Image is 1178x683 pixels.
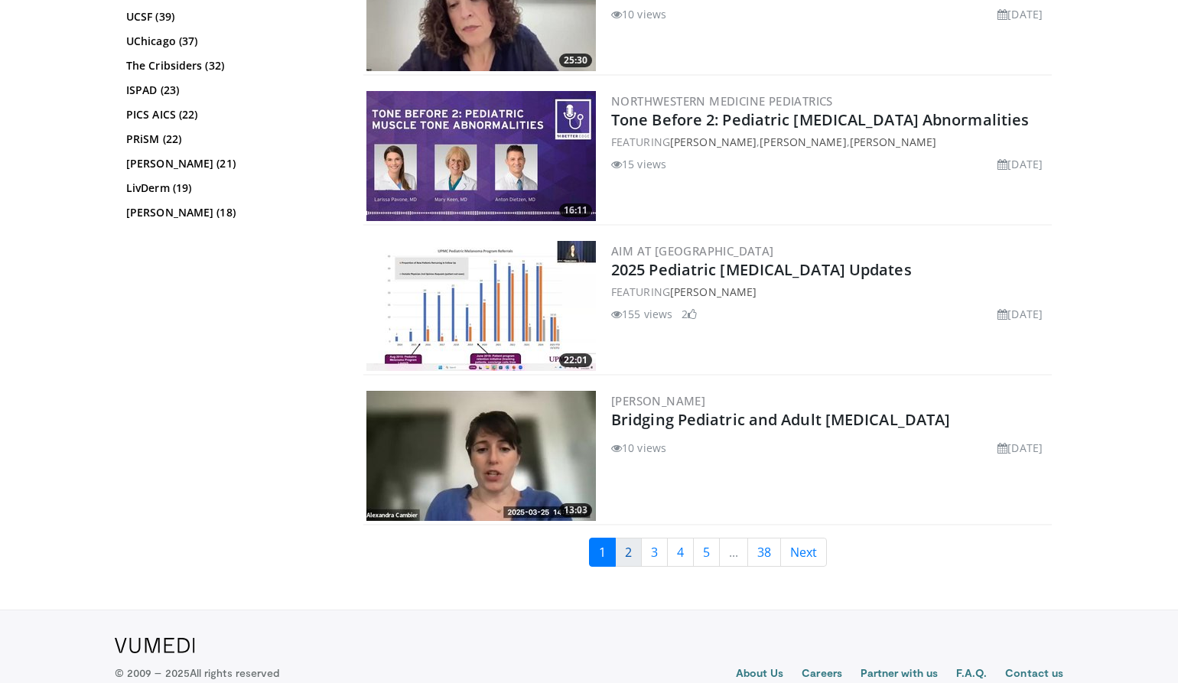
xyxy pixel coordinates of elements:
[611,393,705,408] a: [PERSON_NAME]
[366,241,596,371] img: 4cccdc5c-edd2-4d60-9083-cee49d2e075f.300x170_q85_crop-smart_upscale.jpg
[611,284,1049,300] div: FEATURING
[115,638,195,653] img: VuMedi Logo
[611,409,950,430] a: Bridging Pediatric and Adult [MEDICAL_DATA]
[780,538,827,567] a: Next
[366,391,596,521] img: 4dd60fc2-d371-4f84-8da2-5b1b4a21e46b.300x170_q85_crop-smart_upscale.jpg
[611,243,774,259] a: AIM at [GEOGRAPHIC_DATA]
[997,6,1043,22] li: [DATE]
[559,503,592,517] span: 13:03
[190,666,279,679] span: All rights reserved
[760,135,846,149] a: [PERSON_NAME]
[611,109,1029,130] a: Tone Before 2: Pediatric [MEDICAL_DATA] Abnormalities
[126,58,337,73] a: The Cribsiders (32)
[997,440,1043,456] li: [DATE]
[559,203,592,217] span: 16:11
[611,259,912,280] a: 2025 Pediatric [MEDICAL_DATA] Updates
[997,156,1043,172] li: [DATE]
[641,538,668,567] a: 3
[126,132,337,147] a: PRiSM (22)
[850,135,936,149] a: [PERSON_NAME]
[366,91,596,221] img: 66508199-bb93-4b85-8304-dc39d013e405.300x170_q85_crop-smart_upscale.jpg
[126,83,337,98] a: ISPAD (23)
[559,54,592,67] span: 25:30
[126,107,337,122] a: PICS AICS (22)
[126,205,337,220] a: [PERSON_NAME] (18)
[126,156,337,171] a: [PERSON_NAME] (21)
[611,93,833,109] a: Northwestern Medicine Pediatrics
[670,285,757,299] a: [PERSON_NAME]
[126,9,337,24] a: UCSF (39)
[611,6,666,22] li: 10 views
[693,538,720,567] a: 5
[366,391,596,521] a: 13:03
[126,181,337,196] a: LivDerm (19)
[559,353,592,367] span: 22:01
[682,306,697,322] li: 2
[667,538,694,567] a: 4
[747,538,781,567] a: 38
[366,91,596,221] a: 16:11
[366,241,596,371] a: 22:01
[611,306,672,322] li: 155 views
[611,156,666,172] li: 15 views
[670,135,757,149] a: [PERSON_NAME]
[363,538,1052,567] nav: Search results pages
[611,440,666,456] li: 10 views
[126,34,337,49] a: UChicago (37)
[115,665,279,681] p: © 2009 – 2025
[611,134,1049,150] div: FEATURING , ,
[997,306,1043,322] li: [DATE]
[615,538,642,567] a: 2
[589,538,616,567] a: 1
